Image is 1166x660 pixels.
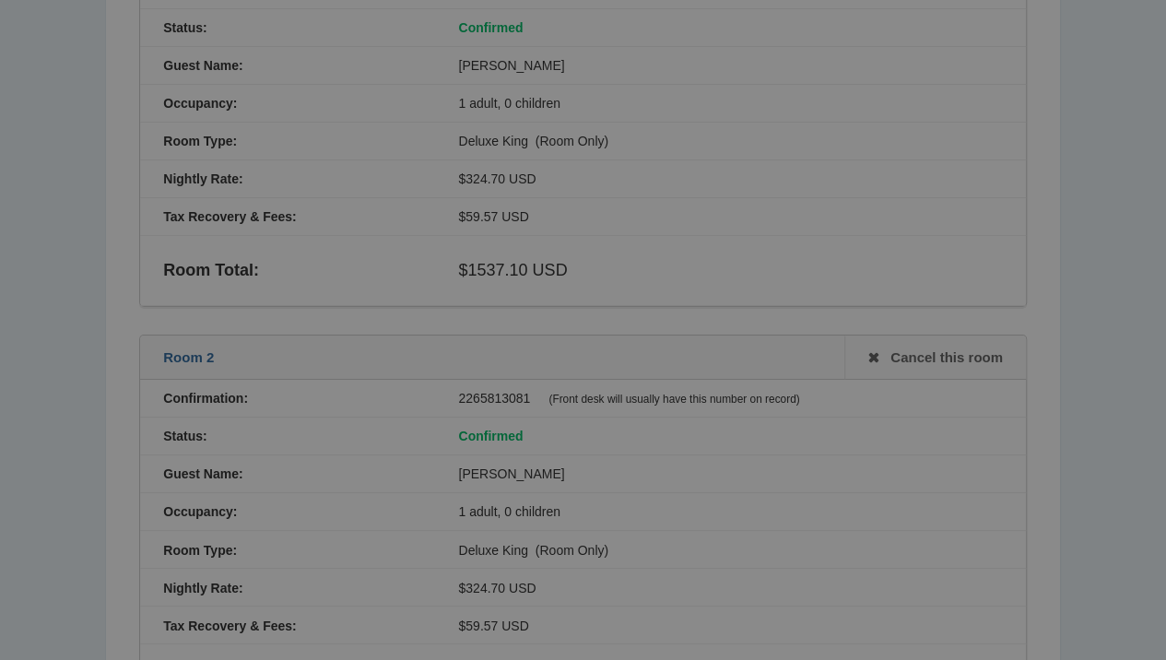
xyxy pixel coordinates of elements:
div: Tax Recovery & Fees: [140,209,435,224]
div: Guest Name: [140,466,435,481]
span: Room 2 [163,349,214,365]
div: [PERSON_NAME] [435,58,1025,73]
div: $324.70 USD [435,580,1025,595]
div: Tax Recovery & Fees: [140,618,435,632]
div: 1 adult, 0 children [435,96,1025,111]
div: $59.57 USD [435,618,1025,632]
div: Nightly Rate: [140,171,435,186]
div: Room Total: [140,247,435,294]
div: $324.70 USD [435,171,1025,186]
div: Nightly Rate: [140,580,435,595]
div: Occupancy: [140,504,435,519]
span: (Front desk will usually have this number on record) [548,393,799,406]
div: Room Type: [140,134,435,148]
div: Guest Name: [140,58,435,73]
div: Confirmation: [140,391,435,406]
div: Status: [140,429,435,443]
div: Confirmed [435,20,1025,35]
div: [PERSON_NAME] [435,466,1025,481]
span: Help [41,13,79,29]
div: 1 adult, 0 children [435,504,1025,519]
a: Cancel this room [844,336,1026,379]
div: Room Type: [140,542,435,557]
div: Occupancy: [140,96,435,111]
div: Deluxe King (Room Only) [435,134,1025,148]
div: Deluxe King (Room Only) [435,542,1025,557]
div: $59.57 USD [435,209,1025,224]
div: $1537.10 USD [435,247,1025,294]
div: Status: [140,20,435,35]
div: 2265813081 [435,391,1025,406]
div: Confirmed [435,429,1025,443]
